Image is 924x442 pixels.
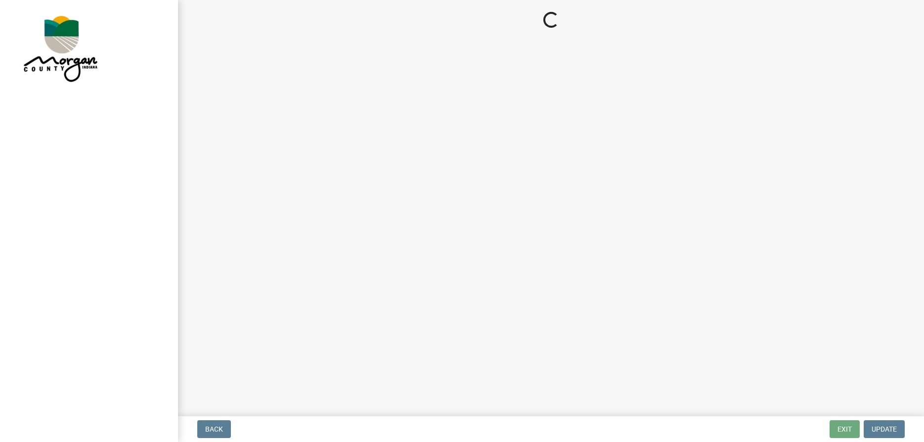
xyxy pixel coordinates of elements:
span: Update [872,425,897,433]
button: Back [197,420,231,438]
img: Morgan County, Indiana [20,10,99,85]
span: Back [205,425,223,433]
button: Update [864,420,905,438]
button: Exit [830,420,860,438]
